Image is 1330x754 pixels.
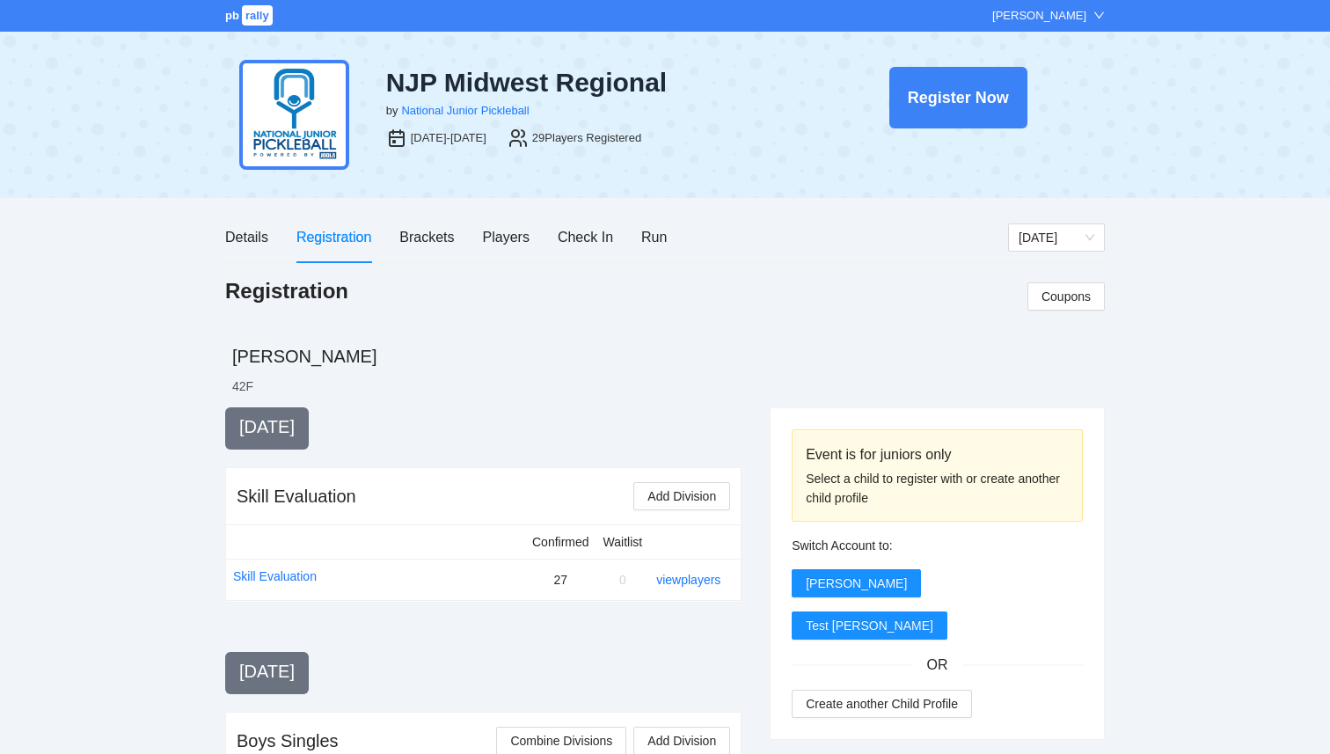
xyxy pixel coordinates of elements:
[792,690,972,718] button: Create another Child Profile
[532,532,589,552] div: Confirmed
[225,277,348,305] h1: Registration
[483,226,530,248] div: Players
[386,67,798,99] div: NJP Midwest Regional
[558,226,613,248] div: Check In
[401,104,529,117] a: National Junior Pickleball
[239,417,295,436] span: [DATE]
[242,5,273,26] span: rally
[239,662,295,681] span: [DATE]
[1093,10,1105,21] span: down
[237,728,339,753] div: Boys Singles
[411,129,486,147] div: [DATE]-[DATE]
[792,569,921,597] button: [PERSON_NAME]
[806,443,1069,465] div: Event is for juniors only
[525,559,596,600] td: 27
[641,226,667,248] div: Run
[1041,287,1091,306] span: Coupons
[237,484,356,509] div: Skill Evaluation
[913,654,962,676] span: OR
[806,694,958,714] span: Create another Child Profile
[647,731,716,750] span: Add Division
[1027,282,1105,311] button: Coupons
[225,9,275,22] a: pbrally
[386,102,398,120] div: by
[633,482,730,510] button: Add Division
[806,616,933,635] span: Test [PERSON_NAME]
[232,344,1105,369] h2: [PERSON_NAME]
[232,377,253,395] li: 42 F
[806,469,1069,508] div: Select a child to register with or create another child profile
[532,129,641,147] div: 29 Players Registered
[399,226,454,248] div: Brackets
[656,573,720,587] a: view players
[239,60,349,170] img: njp-logo2.png
[233,567,317,586] a: Skill Evaluation
[792,611,947,640] button: Test [PERSON_NAME]
[992,7,1086,25] div: [PERSON_NAME]
[647,487,716,506] span: Add Division
[792,536,1083,555] div: Switch Account to:
[225,226,268,248] div: Details
[806,574,907,593] span: [PERSON_NAME]
[619,573,626,587] span: 0
[510,731,612,750] span: Combine Divisions
[225,9,239,22] span: pb
[1019,224,1094,251] span: Friday
[296,226,371,248] div: Registration
[889,67,1027,128] button: Register Now
[603,532,643,552] div: Waitlist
